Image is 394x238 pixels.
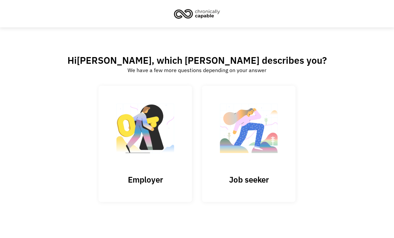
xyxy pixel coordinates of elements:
a: Job seeker [202,86,295,202]
h3: Job seeker [215,175,282,185]
img: Chronically Capable logo [172,6,222,21]
input: Submit [98,86,192,202]
h2: Hi , which [PERSON_NAME] describes you? [67,54,327,66]
span: [PERSON_NAME] [77,54,152,66]
div: We have a few more questions depending on your answer [128,66,266,74]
